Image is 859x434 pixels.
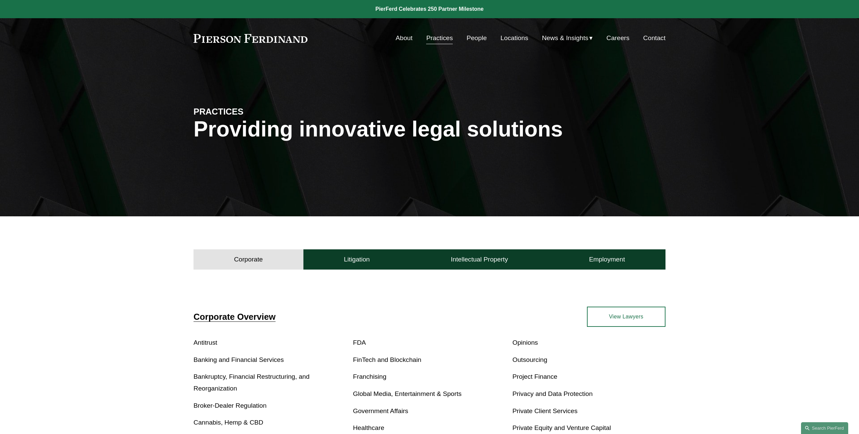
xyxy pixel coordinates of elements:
[194,373,309,392] a: Bankruptcy, Financial Restructuring, and Reorganization
[542,32,593,44] a: folder dropdown
[589,255,625,263] h4: Employment
[234,255,263,263] h4: Corporate
[353,407,408,414] a: Government Affairs
[353,424,384,431] a: Healthcare
[194,106,312,117] h4: PRACTICES
[542,32,589,44] span: News & Insights
[512,373,557,380] a: Project Finance
[194,117,665,142] h1: Providing innovative legal solutions
[451,255,508,263] h4: Intellectual Property
[587,307,665,327] a: View Lawyers
[194,356,284,363] a: Banking and Financial Services
[353,356,421,363] a: FinTech and Blockchain
[801,422,848,434] a: Search this site
[426,32,453,44] a: Practices
[353,390,462,397] a: Global Media, Entertainment & Sports
[194,312,275,321] a: Corporate Overview
[395,32,412,44] a: About
[194,339,217,346] a: Antitrust
[606,32,629,44] a: Careers
[501,32,528,44] a: Locations
[512,339,538,346] a: Opinions
[512,407,577,414] a: Private Client Services
[194,419,263,426] a: Cannabis, Hemp & CBD
[467,32,487,44] a: People
[512,356,547,363] a: Outsourcing
[194,402,267,409] a: Broker-Dealer Regulation
[512,390,593,397] a: Privacy and Data Protection
[643,32,665,44] a: Contact
[353,373,386,380] a: Franchising
[344,255,370,263] h4: Litigation
[512,424,611,431] a: Private Equity and Venture Capital
[353,339,366,346] a: FDA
